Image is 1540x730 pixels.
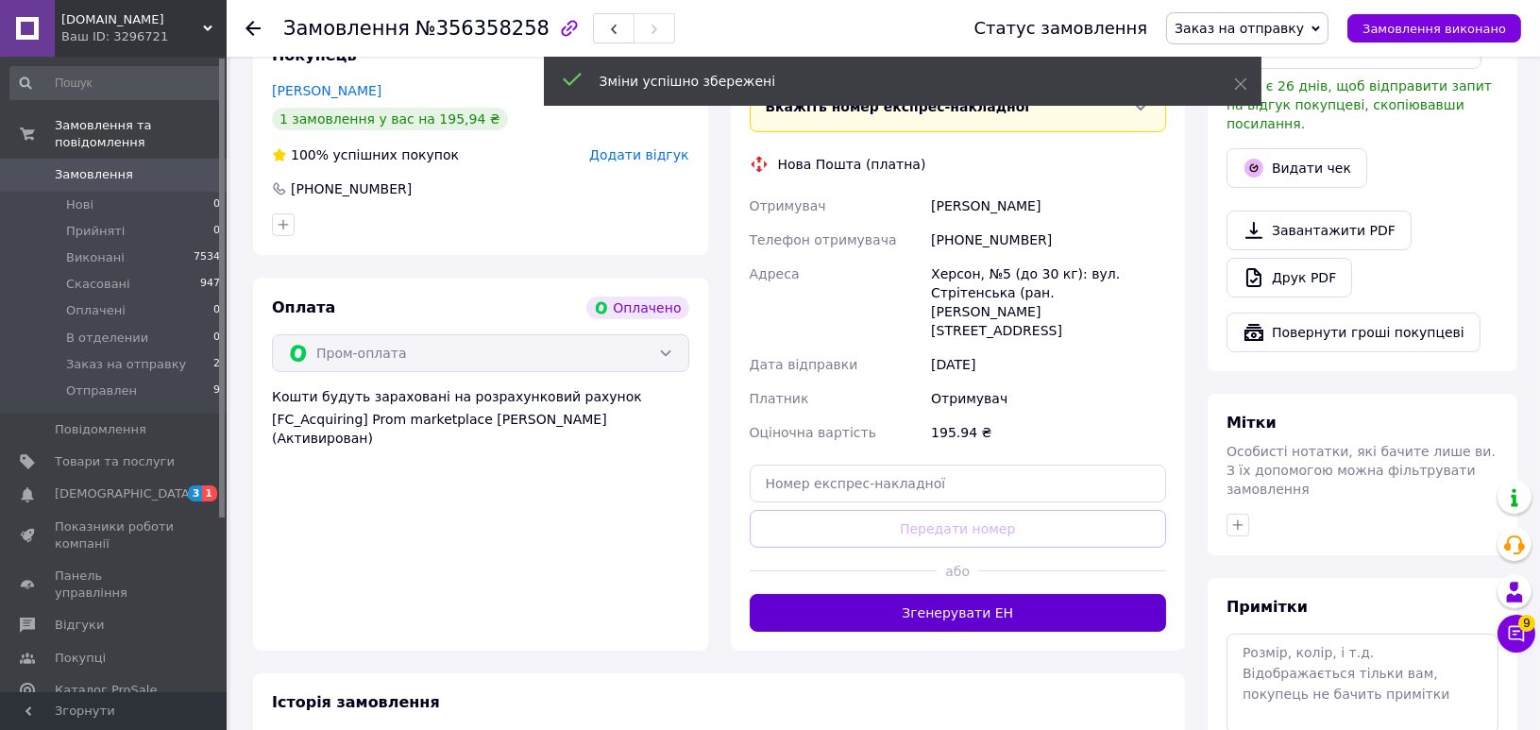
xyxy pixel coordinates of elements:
span: Дата відправки [750,357,858,372]
div: [FC_Acquiring] Prom marketplace [PERSON_NAME] (Активирован) [272,410,689,448]
span: Мітки [1227,414,1277,432]
div: Нова Пошта (платна) [773,155,931,174]
input: Номер експрес-накладної [750,465,1167,502]
span: Каталог ProSale [55,682,157,699]
div: [PHONE_NUMBER] [289,179,414,198]
span: В отделении [66,330,148,347]
div: Оплачено [586,297,688,319]
span: Заказ на отправку [1175,21,1304,36]
div: Повернутися назад [245,19,261,38]
span: 9 [1518,611,1535,628]
div: Отримувач [927,382,1170,416]
span: Панель управління [55,568,175,602]
span: Нові [66,196,93,213]
span: Товари та послуги [55,453,175,470]
span: Прийняті [66,223,125,240]
div: [PERSON_NAME] [927,189,1170,223]
button: Чат з покупцем9 [1498,615,1535,653]
span: Платник [750,391,809,406]
a: Завантажити PDF [1227,211,1412,250]
span: У вас є 26 днів, щоб відправити запит на відгук покупцеві, скопіювавши посилання. [1227,78,1492,131]
a: Друк PDF [1227,258,1352,297]
span: 100% [291,147,329,162]
span: Заказ на отправку [66,356,186,373]
span: 3 [188,485,203,501]
div: Кошти будуть зараховані на розрахунковий рахунок [272,387,689,448]
button: Згенерувати ЕН [750,594,1167,632]
span: Замовлення виконано [1362,22,1506,36]
span: Замовлення та повідомлення [55,117,227,151]
span: Примітки [1227,598,1308,616]
span: 0 [213,302,220,319]
span: 947 [200,276,220,293]
span: Cooler.In.UA [61,11,203,28]
div: успішних покупок [272,145,459,164]
div: 195.94 ₴ [927,416,1170,450]
span: Відгуки [55,617,104,634]
button: Повернути гроші покупцеві [1227,313,1481,352]
span: або [937,562,978,581]
div: Херсон, №5 (до 30 кг): вул. Стрітенська (ран. [PERSON_NAME][STREET_ADDRESS] [927,257,1170,348]
span: Адреса [750,266,800,281]
span: Отправлен [66,382,137,399]
span: Історія замовлення [272,693,440,711]
div: Ваш ID: 3296721 [61,28,227,45]
span: Покупець [272,46,357,64]
span: Телефон отримувача [750,232,897,247]
div: Зміни успішно збережені [600,72,1187,91]
span: 0 [213,223,220,240]
span: №356358258 [415,17,550,40]
span: Додати відгук [589,147,688,162]
span: Скасовані [66,276,130,293]
button: Видати чек [1227,148,1367,188]
span: Виконані [66,249,125,266]
span: Повідомлення [55,421,146,438]
span: 0 [213,196,220,213]
div: [DATE] [927,348,1170,382]
div: Статус замовлення [974,19,1148,38]
span: Особисті нотатки, які бачите лише ви. З їх допомогою можна фільтрувати замовлення [1227,444,1496,497]
span: Оплачені [66,302,126,319]
span: Показники роботи компанії [55,518,175,552]
span: 7534 [194,249,220,266]
input: Пошук [9,66,222,100]
span: Отримувач [750,198,826,213]
span: Замовлення [55,166,133,183]
span: 9 [213,382,220,399]
span: Покупці [55,650,106,667]
div: 1 замовлення у вас на 195,94 ₴ [272,108,508,130]
span: Оплата [272,298,335,316]
span: Оціночна вартість [750,425,876,440]
div: [PHONE_NUMBER] [927,223,1170,257]
span: Замовлення [283,17,410,40]
span: 0 [213,330,220,347]
span: [DEMOGRAPHIC_DATA] [55,485,195,502]
button: Замовлення виконано [1347,14,1521,42]
span: 1 [202,485,217,501]
span: 2 [213,356,220,373]
a: [PERSON_NAME] [272,83,381,98]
